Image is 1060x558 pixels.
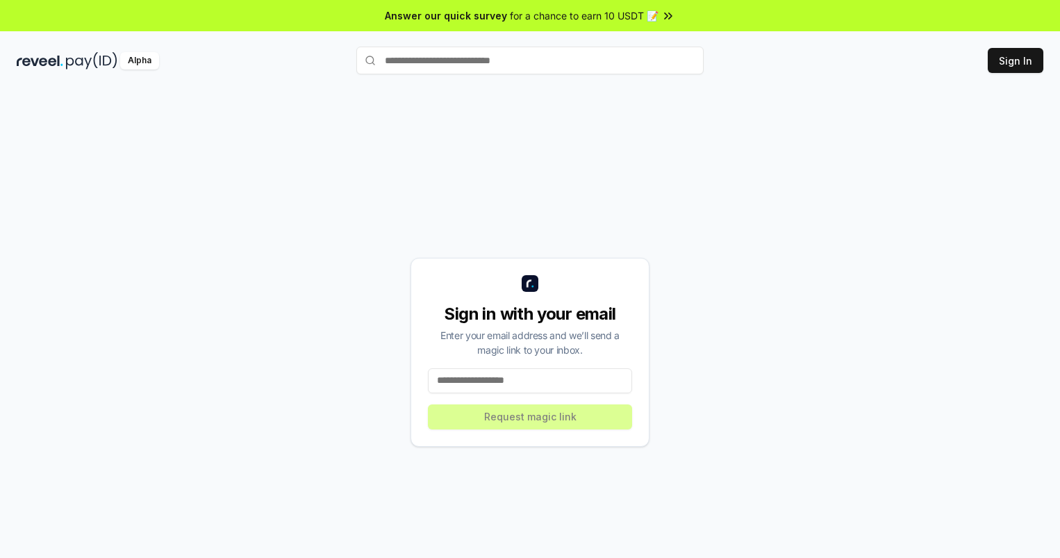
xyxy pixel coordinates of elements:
div: Enter your email address and we’ll send a magic link to your inbox. [428,328,632,357]
span: for a chance to earn 10 USDT 📝 [510,8,659,23]
button: Sign In [988,48,1043,73]
img: reveel_dark [17,52,63,69]
img: logo_small [522,275,538,292]
div: Sign in with your email [428,303,632,325]
img: pay_id [66,52,117,69]
div: Alpha [120,52,159,69]
span: Answer our quick survey [385,8,507,23]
